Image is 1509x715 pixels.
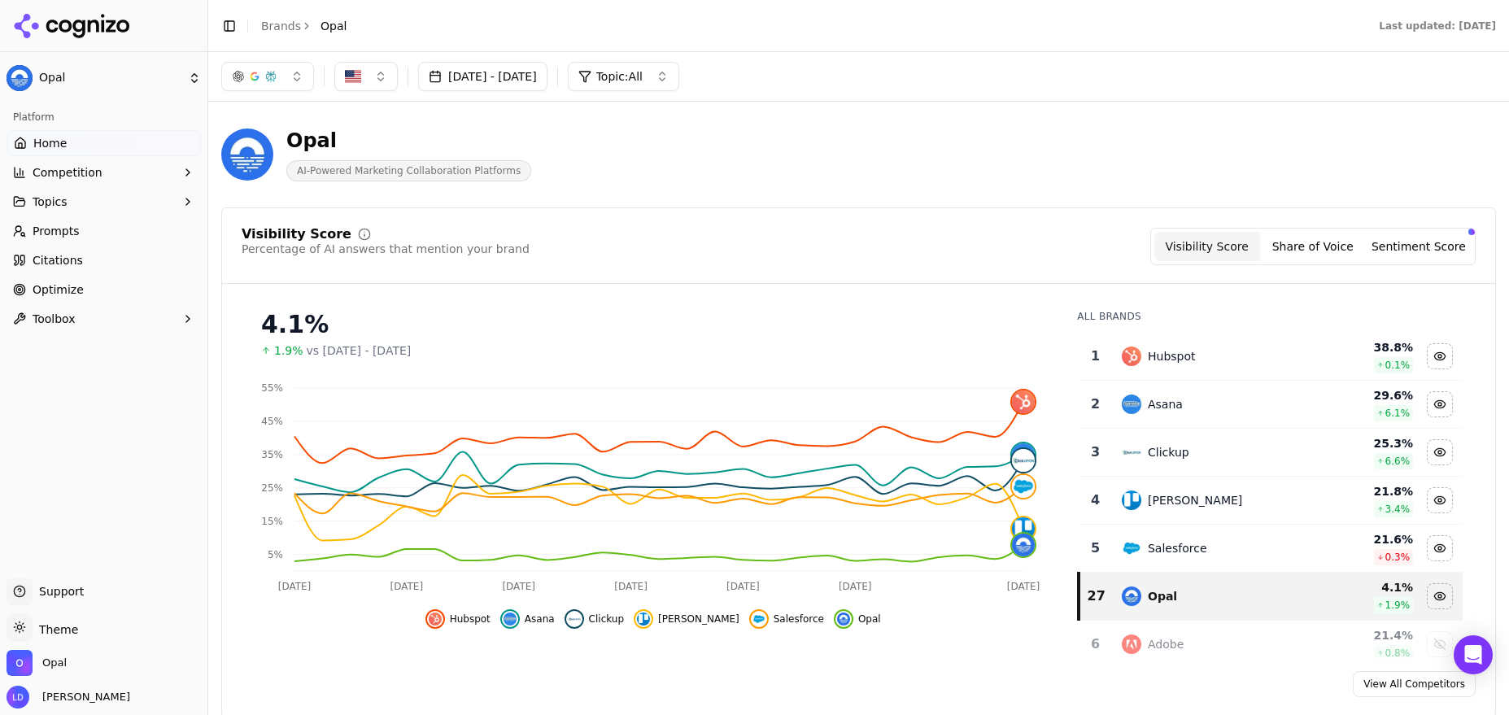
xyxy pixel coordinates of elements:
div: Visibility Score [242,228,351,241]
img: Lee Dussinger [7,686,29,708]
button: Sentiment Score [1366,232,1472,261]
div: 5 [1085,538,1106,558]
tspan: [DATE] [839,581,872,592]
a: Optimize [7,277,201,303]
span: Competition [33,164,102,181]
img: opal [1122,586,1141,606]
button: Visibility Score [1154,232,1260,261]
tspan: [DATE] [726,581,760,592]
div: Open Intercom Messenger [1454,635,1493,674]
button: Open user button [7,686,130,708]
div: [PERSON_NAME] [1148,492,1242,508]
img: trello [1012,517,1035,540]
span: Clickup [589,613,624,626]
span: Prompts [33,223,80,239]
a: Brands [261,20,301,33]
img: trello [1122,490,1141,510]
span: Topic: All [596,68,643,85]
button: Competition [7,159,201,185]
span: 6.1 % [1385,407,1411,420]
tspan: 25% [261,482,283,494]
img: clickup [568,613,581,626]
span: Opal [42,656,67,670]
span: Support [33,583,84,599]
button: Hide opal data [1427,583,1453,609]
img: US [345,68,361,85]
button: Hide opal data [834,609,881,629]
span: Opal [321,18,347,34]
img: salesforce [752,613,765,626]
a: View All Competitors [1353,671,1476,697]
img: trello [637,613,650,626]
tr: 5salesforceSalesforce21.6%0.3%Hide salesforce data [1079,525,1463,573]
img: opal [1012,534,1035,556]
img: hubspot [1122,347,1141,366]
div: 27 [1087,586,1106,606]
span: Toolbox [33,311,76,327]
button: Toolbox [7,306,201,332]
div: Percentage of AI answers that mention your brand [242,241,530,257]
span: Topics [33,194,68,210]
span: 0.3 % [1385,551,1411,564]
div: 21.8 % [1314,483,1413,499]
div: Hubspot [1148,348,1196,364]
button: Share of Voice [1260,232,1366,261]
button: Open organization switcher [7,650,67,676]
tr: 27opalOpal4.1%1.9%Hide opal data [1079,573,1463,621]
span: 1.9 % [1385,599,1411,612]
div: 25.3 % [1314,435,1413,451]
div: 29.6 % [1314,387,1413,403]
a: Home [7,130,201,156]
tspan: [DATE] [390,581,424,592]
img: hubspot [1012,390,1035,413]
span: vs [DATE] - [DATE] [307,342,412,359]
a: Prompts [7,218,201,244]
div: 4.1% [261,310,1045,339]
span: [PERSON_NAME] [658,613,739,626]
img: clickup [1122,443,1141,462]
span: Asana [525,613,555,626]
span: 3.4 % [1385,503,1411,516]
img: salesforce [1122,538,1141,558]
button: Hide trello data [634,609,739,629]
img: salesforce [1012,475,1035,498]
div: Platform [7,104,201,130]
div: 38.8 % [1314,339,1413,355]
span: Salesforce [774,613,824,626]
img: adobe [1122,634,1141,654]
div: Opal [1148,588,1177,604]
div: Opal [286,128,531,154]
tr: 3clickupClickup25.3%6.6%Hide clickup data [1079,429,1463,477]
span: 0.8 % [1385,647,1411,660]
button: Hide trello data [1427,487,1453,513]
div: All Brands [1077,310,1463,323]
div: 21.4 % [1314,627,1413,643]
tspan: 15% [261,516,283,527]
button: [DATE] - [DATE] [418,62,547,91]
tspan: 35% [261,449,283,460]
button: Hide asana data [500,609,555,629]
span: [PERSON_NAME] [36,690,130,704]
img: Opal [7,650,33,676]
button: Hide salesforce data [749,609,824,629]
span: 6.6 % [1385,455,1411,468]
img: hubspot [429,613,442,626]
tspan: [DATE] [278,581,312,592]
div: Last updated: [DATE] [1379,20,1496,33]
button: Hide clickup data [1427,439,1453,465]
div: Salesforce [1148,540,1207,556]
div: 2 [1085,395,1106,414]
tspan: 5% [268,549,283,560]
tr: 2asanaAsana29.6%6.1%Hide asana data [1079,381,1463,429]
div: Clickup [1148,444,1189,460]
span: AI-Powered Marketing Collaboration Platforms [286,160,531,181]
div: Asana [1148,396,1183,412]
button: Hide clickup data [565,609,624,629]
img: Opal [221,129,273,181]
div: 4.1 % [1314,579,1413,595]
span: 0.1 % [1385,359,1411,372]
div: Adobe [1148,636,1184,652]
span: Opal [858,613,881,626]
div: 4 [1085,490,1106,510]
tspan: [DATE] [1007,581,1040,592]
